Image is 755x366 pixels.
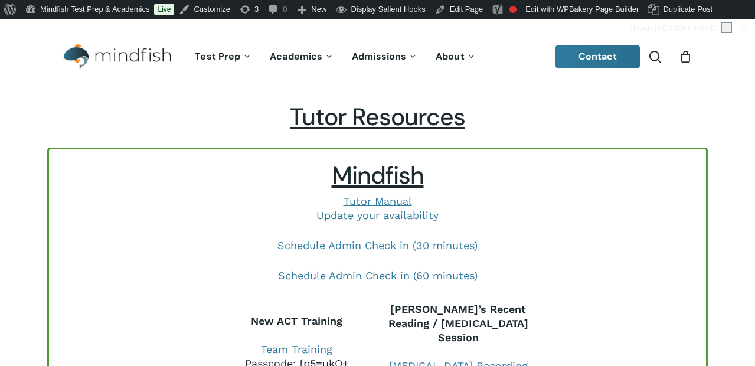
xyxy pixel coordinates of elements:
[344,195,412,207] a: Tutor Manual
[388,303,528,344] b: [PERSON_NAME]’s Recent Reading / [MEDICAL_DATA] Session
[278,269,478,282] a: Schedule Admin Check in (60 minutes)
[154,4,174,15] a: Live
[343,52,427,62] a: Admissions
[251,315,342,327] b: New ACT Training
[626,19,737,38] a: Howdy,
[290,102,465,133] span: Tutor Resources
[186,52,261,62] a: Test Prep
[655,24,718,32] span: [PERSON_NAME]
[47,35,708,79] header: Main Menu
[261,343,332,355] a: Team Training
[270,50,322,63] span: Academics
[555,45,640,68] a: Contact
[509,6,517,13] div: Focus keyphrase not set
[427,52,485,62] a: About
[332,160,424,191] span: Mindfish
[578,50,617,63] span: Contact
[277,239,478,251] a: Schedule Admin Check in (30 minutes)
[195,50,240,63] span: Test Prep
[186,35,485,79] nav: Main Menu
[436,50,465,63] span: About
[316,209,439,221] a: Update your availability
[261,52,343,62] a: Academics
[352,50,406,63] span: Admissions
